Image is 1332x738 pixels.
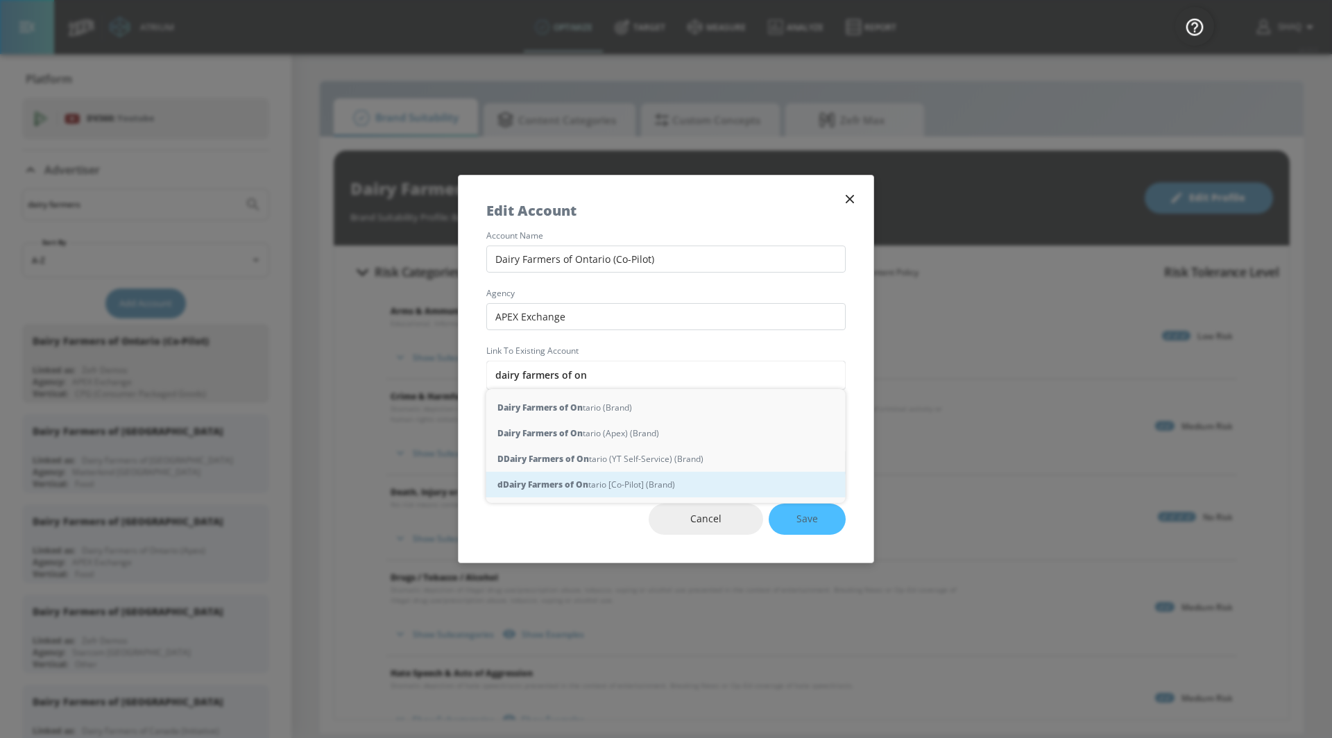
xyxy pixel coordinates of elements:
[504,452,589,466] strong: Dairy Farmers of On
[486,203,577,218] h5: Edit Account
[486,395,846,420] div: tario (Brand)
[486,446,846,472] div: tario (YT Self-Service) (Brand)
[503,477,588,492] strong: Dairy Farmers of On
[676,510,735,528] span: Cancel
[486,289,846,298] label: agency
[497,426,583,440] strong: Dairy Farmers of On
[486,246,846,273] input: Enter account name
[486,232,846,240] label: account name
[649,504,763,535] button: Cancel
[497,400,583,415] strong: Dairy Farmers of On
[497,452,504,466] strong: D
[486,347,846,355] label: Link to Existing Account
[486,420,846,446] div: tario (Apex) (Brand)
[1175,7,1214,46] button: Open Resource Center
[497,477,503,492] strong: d
[486,303,846,330] input: Enter agency name
[486,472,846,497] div: tario [Co-Pilot] (Brand)
[486,361,846,390] input: Enter account name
